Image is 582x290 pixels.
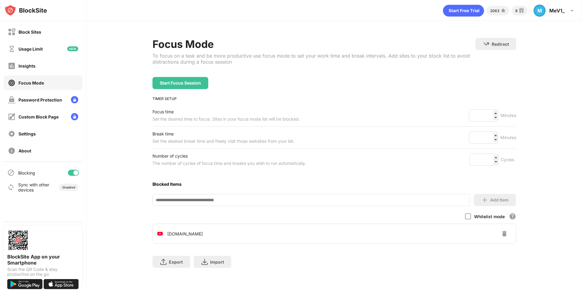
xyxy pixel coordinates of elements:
[492,42,509,47] div: Redirect
[18,97,62,102] div: Password Protection
[152,115,300,123] div: Set the desired time to focus. Sites in your focus mode list will be blocked.
[7,229,29,251] img: options-page-qr-code.png
[152,108,300,115] div: Focus time
[71,96,78,103] img: lock-menu.svg
[8,79,15,87] img: focus-on.svg
[549,8,565,14] div: MeV1_
[44,279,79,289] img: download-on-the-app-store.svg
[500,134,516,141] div: Minutes
[152,38,475,50] div: Focus Mode
[152,152,306,160] div: Number of cycles
[18,182,49,192] div: Sync with other devices
[501,230,508,237] img: delete-button.svg
[18,80,44,85] div: Focus Mode
[7,254,79,266] div: BlockSite App on your Smartphone
[18,131,36,136] div: Settings
[500,7,507,14] img: points-small.svg
[152,96,516,101] div: TIMER SETUP
[67,46,78,51] img: new-icon.svg
[18,46,43,52] div: Usage Limit
[501,156,516,163] div: Cycles
[210,259,224,265] div: Import
[8,147,15,155] img: about-off.svg
[18,170,35,175] div: Blocking
[62,185,75,189] div: Disabled
[7,169,15,176] img: blocking-icon.svg
[152,130,295,138] div: Break time
[18,29,41,35] div: Block Sites
[18,148,31,153] div: About
[152,53,475,65] div: To focus on a task and be more productive use focus mode to set your work time and break interval...
[8,62,15,70] img: insights-off.svg
[474,214,505,219] div: Whitelist mode
[152,138,295,145] div: Set the desired break time and freely visit those websites from your list.
[7,184,15,191] img: sync-icon.svg
[152,182,516,187] div: Blocked Items
[169,259,183,265] div: Export
[18,114,59,119] div: Custom Block Page
[160,81,201,85] div: Start Focus Session
[4,4,47,16] img: logo-blocksite.svg
[8,45,15,53] img: time-usage-off.svg
[8,130,15,138] img: settings-off.svg
[490,198,509,202] div: Add Item
[156,230,164,237] img: favicons
[533,5,546,17] div: M
[7,279,42,289] img: get-it-on-google-play.svg
[71,113,78,120] img: lock-menu.svg
[490,8,500,13] div: 2063
[8,28,15,36] img: block-off.svg
[443,5,484,17] div: animation
[167,231,203,236] div: [DOMAIN_NAME]
[8,96,15,104] img: password-protection-off.svg
[152,160,306,167] div: The number of cycles of focus time and breaks you wish to run automatically.
[8,113,15,121] img: customize-block-page-off.svg
[18,63,35,68] div: Insights
[7,267,79,277] div: Scan the QR Code & stay productive on the go
[515,8,518,13] div: 8
[500,112,516,119] div: Minutes
[518,7,525,14] img: reward-small.svg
